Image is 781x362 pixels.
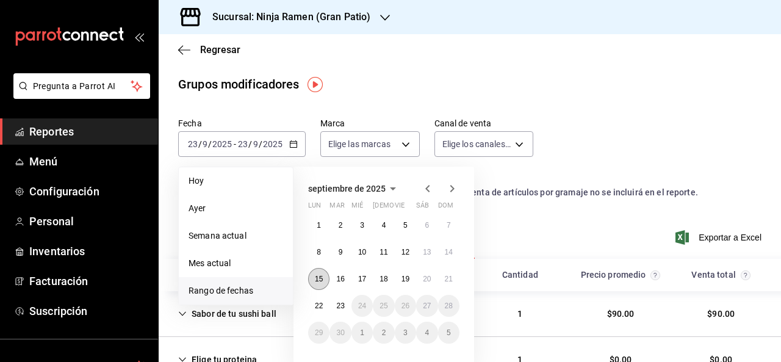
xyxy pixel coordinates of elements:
abbr: jueves [373,201,445,214]
input: ---- [212,139,232,149]
abbr: 5 de septiembre de 2025 [403,221,408,230]
span: Menú [29,153,148,170]
img: Tooltip marker [308,77,323,92]
button: 1 de octubre de 2025 [351,322,373,344]
span: Mes actual [189,257,283,270]
button: 13 de septiembre de 2025 [416,241,437,263]
input: ---- [262,139,283,149]
span: Ayer [189,202,283,215]
button: 28 de septiembre de 2025 [438,295,459,317]
span: Regresar [200,44,240,56]
abbr: 28 de septiembre de 2025 [445,302,453,310]
span: Facturación [29,273,148,289]
button: 24 de septiembre de 2025 [351,295,373,317]
div: Cell [697,303,744,325]
button: 29 de septiembre de 2025 [308,322,329,344]
abbr: 8 de septiembre de 2025 [317,248,321,256]
button: 23 de septiembre de 2025 [329,295,351,317]
button: 3 de septiembre de 2025 [351,214,373,236]
button: 18 de septiembre de 2025 [373,268,394,290]
abbr: 25 de septiembre de 2025 [380,302,387,310]
button: 25 de septiembre de 2025 [373,295,394,317]
span: / [259,139,262,149]
span: Elige las marcas [328,138,390,150]
abbr: 4 de octubre de 2025 [425,328,429,337]
button: 16 de septiembre de 2025 [329,268,351,290]
div: HeadCell [671,264,771,286]
abbr: 22 de septiembre de 2025 [315,302,323,310]
span: Inventarios [29,243,148,259]
button: 14 de septiembre de 2025 [438,241,459,263]
label: Canal de venta [434,119,534,128]
abbr: 7 de septiembre de 2025 [447,221,451,230]
button: 10 de septiembre de 2025 [351,241,373,263]
span: Configuración [29,183,148,200]
abbr: 5 de octubre de 2025 [447,328,451,337]
span: / [198,139,202,149]
button: 8 de septiembre de 2025 [308,241,329,263]
abbr: 15 de septiembre de 2025 [315,275,323,283]
button: open_drawer_menu [134,32,144,42]
input: -- [202,139,208,149]
abbr: lunes [308,201,321,214]
button: 2 de septiembre de 2025 [329,214,351,236]
span: Reportes [29,123,148,140]
abbr: 29 de septiembre de 2025 [315,328,323,337]
button: 5 de septiembre de 2025 [395,214,416,236]
span: / [208,139,212,149]
abbr: 17 de septiembre de 2025 [358,275,366,283]
abbr: domingo [438,201,453,214]
button: 26 de septiembre de 2025 [395,295,416,317]
abbr: 18 de septiembre de 2025 [380,275,387,283]
abbr: 9 de septiembre de 2025 [339,248,343,256]
abbr: 1 de octubre de 2025 [360,328,364,337]
div: HeadCell [570,264,671,286]
div: Row [159,291,781,337]
abbr: 13 de septiembre de 2025 [423,248,431,256]
span: Personal [29,213,148,230]
label: Fecha [178,119,306,128]
div: HeadCell [168,264,369,286]
input: -- [253,139,259,149]
abbr: 20 de septiembre de 2025 [423,275,431,283]
span: - [234,139,236,149]
h3: Sucursal: Ninja Ramen (Gran Patio) [203,10,370,24]
button: 7 de septiembre de 2025 [438,214,459,236]
div: Cell [508,303,532,325]
abbr: 3 de septiembre de 2025 [360,221,364,230]
button: 22 de septiembre de 2025 [308,295,329,317]
abbr: viernes [395,201,405,214]
input: -- [237,139,248,149]
div: Grupos modificadores [178,75,300,93]
button: 3 de octubre de 2025 [395,322,416,344]
div: HeadCell [470,264,570,286]
abbr: 21 de septiembre de 2025 [445,275,453,283]
svg: Venta total de las opciones, agrupadas por grupo modificador. [741,270,750,280]
button: septiembre de 2025 [308,181,400,196]
abbr: 19 de septiembre de 2025 [401,275,409,283]
abbr: 3 de octubre de 2025 [403,328,408,337]
div: Cell [597,303,644,325]
button: 1 de septiembre de 2025 [308,214,329,236]
abbr: 11 de septiembre de 2025 [380,248,387,256]
input: -- [187,139,198,149]
abbr: 23 de septiembre de 2025 [336,302,344,310]
button: Regresar [178,44,240,56]
span: Rango de fechas [189,284,283,297]
abbr: 24 de septiembre de 2025 [358,302,366,310]
abbr: martes [329,201,344,214]
button: 9 de septiembre de 2025 [329,241,351,263]
span: Semana actual [189,230,283,242]
span: Hoy [189,175,283,187]
abbr: 2 de octubre de 2025 [382,328,386,337]
svg: Precio promedio = total de grupos modificadores / cantidad [650,270,660,280]
button: 20 de septiembre de 2025 [416,268,437,290]
abbr: 14 de septiembre de 2025 [445,248,453,256]
span: Exportar a Excel [678,230,761,245]
div: Cell [168,303,286,325]
abbr: 26 de septiembre de 2025 [401,302,409,310]
abbr: 6 de septiembre de 2025 [425,221,429,230]
abbr: miércoles [351,201,363,214]
button: 6 de septiembre de 2025 [416,214,437,236]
